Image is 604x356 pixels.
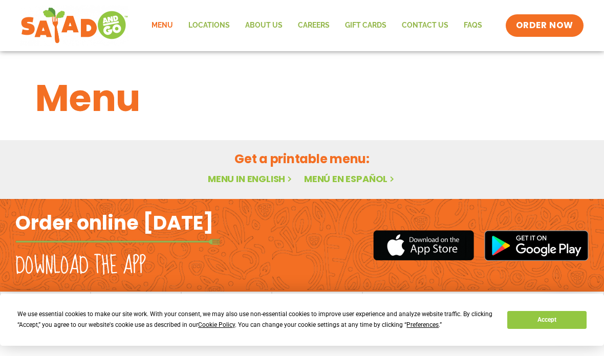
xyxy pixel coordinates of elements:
[507,311,586,329] button: Accept
[208,172,294,185] a: Menu in English
[144,14,490,37] nav: Menu
[373,229,474,262] img: appstore
[337,14,394,37] a: GIFT CARDS
[35,71,569,126] h1: Menu
[304,172,396,185] a: Menú en español
[15,210,213,235] h2: Order online [DATE]
[394,14,456,37] a: Contact Us
[456,14,490,37] a: FAQs
[35,150,569,168] h2: Get a printable menu:
[198,321,235,328] span: Cookie Policy
[20,5,128,46] img: new-SAG-logo-768×292
[15,239,220,244] img: fork
[506,14,584,37] a: ORDER NOW
[15,252,146,280] h2: Download the app
[290,14,337,37] a: Careers
[238,14,290,37] a: About Us
[144,14,181,37] a: Menu
[484,230,589,261] img: google_play
[17,309,495,330] div: We use essential cookies to make our site work. With your consent, we may also use non-essential ...
[181,14,238,37] a: Locations
[516,19,573,32] span: ORDER NOW
[406,321,439,328] span: Preferences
